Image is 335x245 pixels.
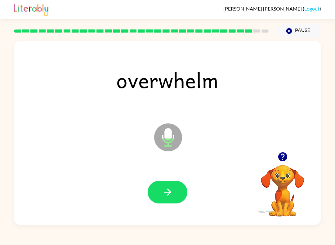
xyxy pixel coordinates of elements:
img: Literably [14,2,48,16]
a: Logout [304,6,319,11]
div: ( ) [223,6,321,11]
video: Your browser must support playing .mp4 files to use Literably. Please try using another browser. [252,155,314,217]
span: overwhelm [107,64,228,96]
span: [PERSON_NAME] [PERSON_NAME] [223,6,303,11]
button: Pause [276,24,321,38]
